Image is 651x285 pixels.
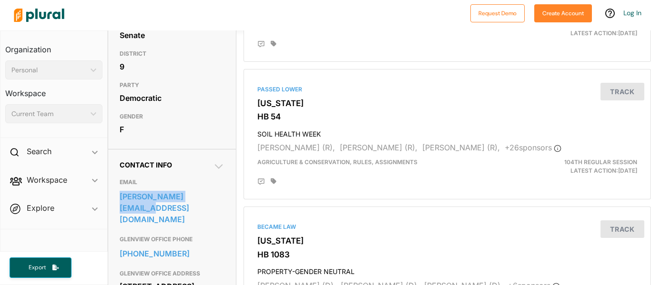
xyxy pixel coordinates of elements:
[257,250,637,259] h3: HB 1083
[11,109,87,119] div: Current Team
[5,79,102,100] h3: Workspace
[257,143,335,152] span: [PERSON_NAME] (R),
[257,263,637,276] h4: PROPERTY-GENDER NEUTRAL
[120,122,224,137] div: F
[271,40,276,47] div: Add tags
[600,220,644,238] button: Track
[10,257,71,278] button: Export
[120,177,224,188] h3: EMAIL
[257,223,637,231] div: Became Law
[27,146,51,157] h2: Search
[257,85,637,94] div: Passed Lower
[5,36,102,57] h3: Organization
[120,79,224,91] h3: PARTY
[422,143,500,152] span: [PERSON_NAME] (R),
[534,4,592,22] button: Create Account
[120,91,224,105] div: Democratic
[120,161,172,169] span: Contact Info
[257,98,637,108] h3: [US_STATE]
[470,8,525,18] a: Request Demo
[257,112,637,121] h3: HB 54
[120,189,224,226] a: [PERSON_NAME][EMAIL_ADDRESS][DOMAIN_NAME]
[120,59,224,74] div: 9
[120,111,224,122] h3: GENDER
[257,158,417,166] span: Agriculture & Conservation, Rules, Assignments
[600,83,644,100] button: Track
[22,264,52,272] span: Export
[470,4,525,22] button: Request Demo
[257,236,637,246] h3: [US_STATE]
[534,8,592,18] a: Create Account
[257,126,637,138] h4: SOIL HEALTH WEEK
[513,158,644,175] div: Latest Action: [DATE]
[120,234,224,245] h3: GLENVIEW OFFICE PHONE
[623,9,641,17] a: Log In
[257,40,265,48] div: Add Position Statement
[120,268,224,279] h3: GLENVIEW OFFICE ADDRESS
[340,143,417,152] span: [PERSON_NAME] (R),
[120,246,224,261] a: [PHONE_NUMBER]
[11,65,87,75] div: Personal
[564,158,637,166] span: 104th Regular Session
[257,178,265,186] div: Add Position Statement
[120,48,224,59] h3: DISTRICT
[505,143,561,152] span: + 26 sponsor s
[271,178,276,185] div: Add tags
[120,28,224,42] div: Senate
